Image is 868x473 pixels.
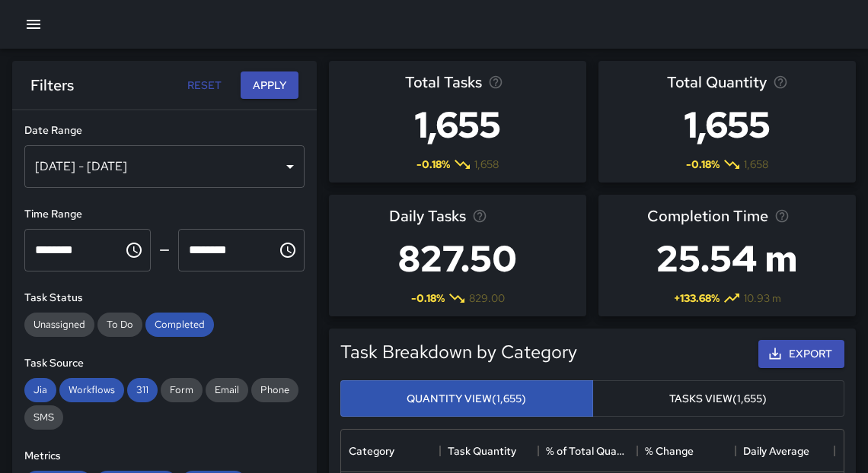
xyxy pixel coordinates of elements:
[667,70,767,94] span: Total Quantity
[667,94,788,155] h3: 1,655
[273,235,303,265] button: Choose time, selected time is 11:59 PM
[59,383,124,396] span: Workflows
[119,235,149,265] button: Choose time, selected time is 12:00 AM
[24,355,305,372] h6: Task Source
[59,378,124,402] div: Workflows
[686,157,720,172] span: -0.18 %
[161,378,203,402] div: Form
[206,378,248,402] div: Email
[538,430,637,472] div: % of Total Quantity
[469,290,505,306] span: 829.00
[24,145,305,188] div: [DATE] - [DATE]
[389,204,466,228] span: Daily Tasks
[145,313,214,337] div: Completed
[592,380,845,417] button: Tasks View(1,655)
[251,383,298,396] span: Phone
[24,405,63,430] div: SMS
[127,383,158,396] span: 311
[145,318,214,331] span: Completed
[340,340,577,364] h5: Task Breakdown by Category
[774,208,790,224] svg: Average time taken to complete tasks in the selected period, compared to the previous period.
[180,71,228,100] button: Reset
[637,430,736,472] div: % Change
[744,290,781,306] span: 10.93 m
[448,430,516,472] div: Task Quantity
[758,340,844,368] button: Export
[405,70,482,94] span: Total Tasks
[743,430,809,472] div: Daily Average
[341,430,440,472] div: Category
[161,383,203,396] span: Form
[416,157,450,172] span: -0.18 %
[24,448,305,465] h6: Metrics
[206,383,248,396] span: Email
[645,430,694,472] div: % Change
[24,378,56,402] div: Jia
[127,378,158,402] div: 311
[546,430,630,472] div: % of Total Quantity
[24,122,305,139] h6: Date Range
[251,378,298,402] div: Phone
[736,430,834,472] div: Daily Average
[440,430,539,472] div: Task Quantity
[488,75,503,90] svg: Total number of tasks in the selected period, compared to the previous period.
[24,411,63,424] span: SMS
[647,228,807,289] h3: 25.54 m
[349,430,394,472] div: Category
[389,228,526,289] h3: 827.50
[24,383,56,396] span: Jia
[674,290,720,306] span: + 133.68 %
[97,313,142,337] div: To Do
[472,208,487,224] svg: Average number of tasks per day in the selected period, compared to the previous period.
[411,290,445,306] span: -0.18 %
[647,204,768,228] span: Completion Time
[241,71,298,100] button: Apply
[405,94,510,155] h3: 1,655
[474,157,499,172] span: 1,658
[97,318,142,331] span: To Do
[24,318,94,331] span: Unassigned
[24,313,94,337] div: Unassigned
[24,206,305,223] h6: Time Range
[744,157,768,172] span: 1,658
[340,380,593,417] button: Quantity View(1,655)
[24,290,305,306] h6: Task Status
[773,75,788,90] svg: Total task quantity in the selected period, compared to the previous period.
[30,73,74,97] h6: Filters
